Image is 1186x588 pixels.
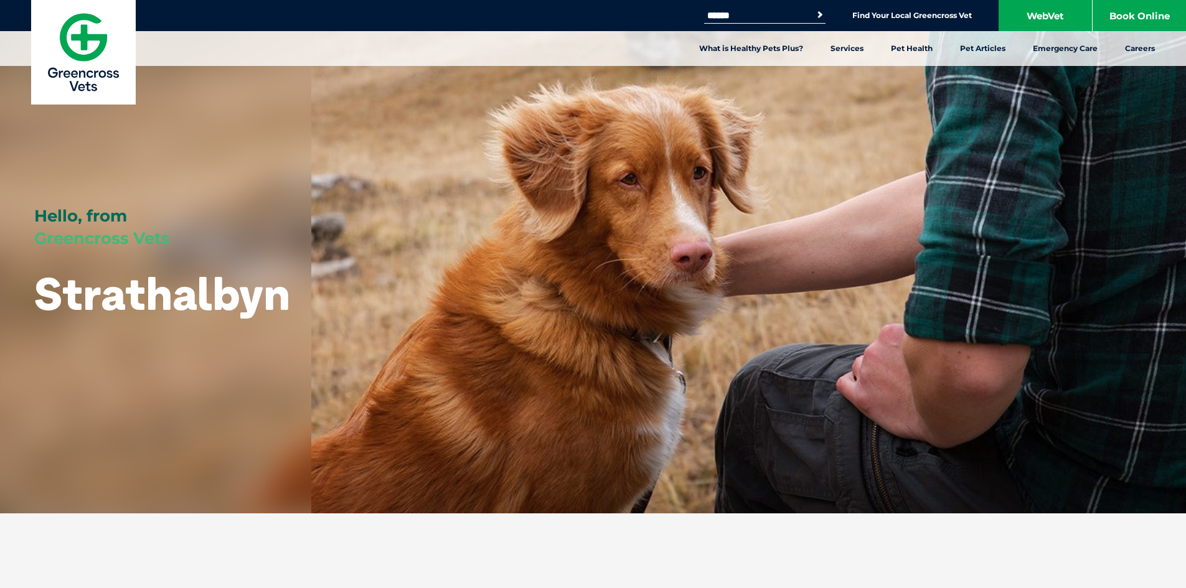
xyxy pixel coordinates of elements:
a: Careers [1111,31,1169,66]
span: Greencross Vets [34,228,170,248]
a: What is Healthy Pets Plus? [685,31,817,66]
a: Pet Articles [946,31,1019,66]
a: Emergency Care [1019,31,1111,66]
a: Find Your Local Greencross Vet [852,11,972,21]
button: Search [814,9,826,21]
span: Hello, from [34,206,127,226]
a: Services [817,31,877,66]
h1: Strathalbyn [34,269,290,318]
a: Pet Health [877,31,946,66]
